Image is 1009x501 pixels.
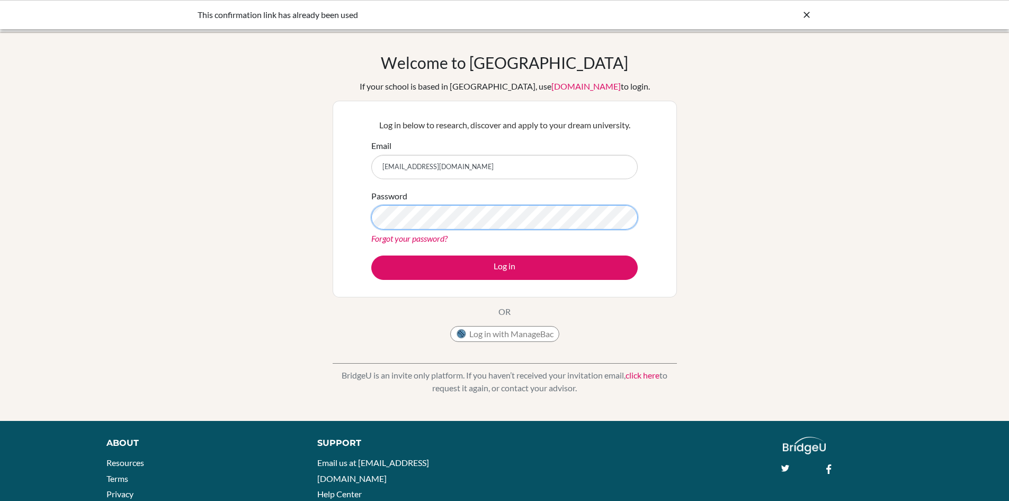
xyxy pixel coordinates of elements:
[106,489,133,499] a: Privacy
[333,369,677,394] p: BridgeU is an invite only platform. If you haven’t received your invitation email, to request it ...
[198,8,653,21] div: This confirmation link has already been used
[450,326,559,342] button: Log in with ManageBac
[106,473,128,484] a: Terms
[371,139,391,152] label: Email
[371,256,638,280] button: Log in
[783,437,826,454] img: logo_white@2x-f4f0deed5e89b7ecb1c2cc34c3e3d731f90f0f143d5ea2071677605dd97b5244.png
[551,81,621,91] a: [DOMAIN_NAME]
[106,437,293,450] div: About
[317,437,492,450] div: Support
[317,458,429,484] a: Email us at [EMAIL_ADDRESS][DOMAIN_NAME]
[371,233,448,243] a: Forgot your password?
[317,489,362,499] a: Help Center
[371,190,407,203] label: Password
[498,305,511,318] p: OR
[371,119,638,131] p: Log in below to research, discover and apply to your dream university.
[626,370,659,380] a: click here
[106,458,144,468] a: Resources
[381,53,628,72] h1: Welcome to [GEOGRAPHIC_DATA]
[360,80,650,93] div: If your school is based in [GEOGRAPHIC_DATA], use to login.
